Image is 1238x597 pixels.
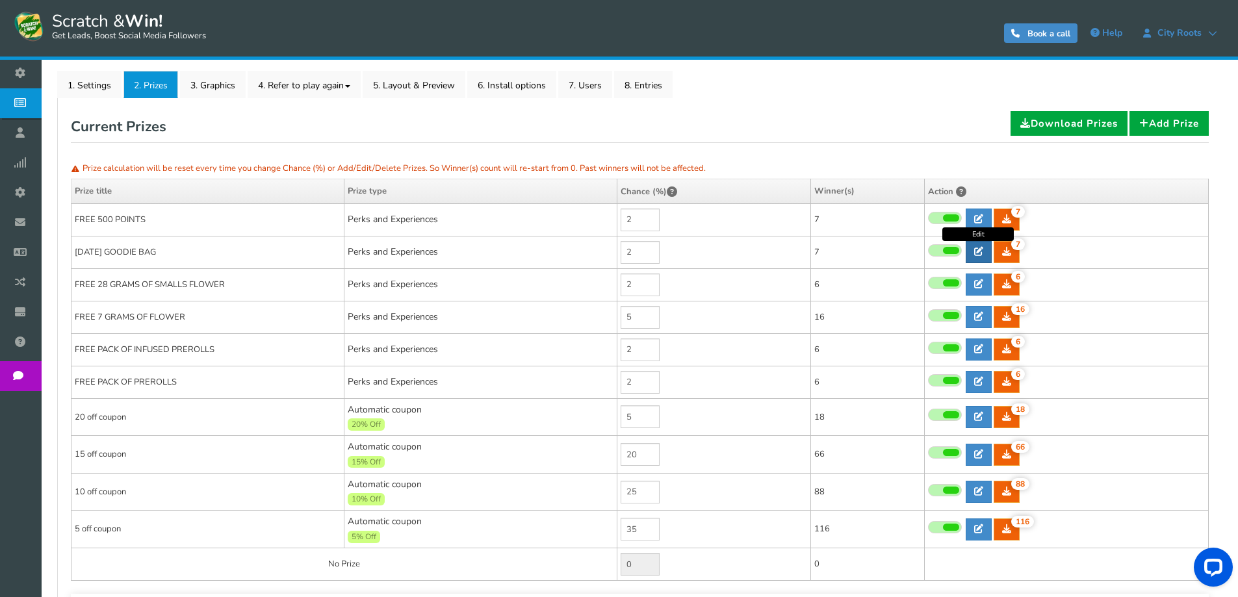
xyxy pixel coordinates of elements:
[924,179,1209,203] th: Action
[71,268,344,301] td: FREE 28 GRAMS OF SMALLS FLOWER
[348,456,385,468] span: 15% Off
[994,273,1020,296] a: 6
[1011,441,1029,453] span: 66
[994,518,1020,540] a: 116
[621,553,660,576] input: Value not editable
[1011,478,1029,490] span: 88
[1011,238,1025,250] span: 7
[1011,368,1025,380] span: 6
[1011,271,1025,283] span: 6
[810,473,924,511] td: 88
[994,406,1020,428] a: 18
[1183,542,1238,597] iframe: LiveChat chat widget
[348,246,438,258] span: Perks and Experiences
[1027,28,1070,40] span: Book a call
[348,403,613,431] span: Automatic coupon
[348,493,385,505] span: 10% Off
[71,203,344,236] td: FREE 500 POINTS
[810,366,924,398] td: 6
[810,333,924,366] td: 6
[1011,336,1025,348] span: 6
[994,481,1020,503] a: 88
[248,71,361,98] a: 4. Refer to play again
[57,71,122,98] a: 1. Settings
[180,71,246,98] a: 3. Graphics
[1011,206,1025,218] span: 7
[810,236,924,268] td: 7
[994,209,1020,231] a: 7
[942,227,1014,241] div: Edit
[810,511,924,548] td: 116
[348,311,438,323] span: Perks and Experiences
[52,31,206,42] small: Get Leads, Boost Social Media Followers
[810,398,924,436] td: 18
[125,10,162,32] strong: Win!
[348,213,438,225] span: Perks and Experiences
[71,179,344,203] th: Prize title
[810,301,924,333] td: 16
[348,418,385,431] span: 20% Off
[71,398,344,436] td: 20 off coupon
[810,203,924,236] td: 7
[1129,111,1209,136] a: Add Prize
[13,10,206,42] a: Scratch &Win! Get Leads, Boost Social Media Followers
[123,71,178,98] a: 2. Prizes
[994,371,1020,393] a: 6
[994,338,1020,361] a: 6
[810,436,924,474] td: 66
[71,436,344,474] td: 15 off coupon
[558,71,612,98] a: 7. Users
[348,278,438,290] span: Perks and Experiences
[614,71,673,98] a: 8. Entries
[1011,403,1029,415] span: 18
[1151,28,1208,38] span: City Roots
[810,268,924,301] td: 6
[1004,23,1077,43] a: Book a call
[810,548,924,581] td: 0
[467,71,556,98] a: 6. Install options
[71,333,344,366] td: FREE PACK OF INFUSED PREROLLS
[71,473,344,511] td: 10 off coupon
[71,301,344,333] td: FREE 7 GRAMS OF FLOWER
[344,179,617,203] th: Prize type
[810,179,924,203] th: Winner(s)
[348,515,613,543] span: Automatic coupon
[71,111,166,142] h2: Current Prizes
[348,375,438,388] span: Perks and Experiences
[1102,27,1122,39] span: Help
[71,159,1209,179] p: Prize calculation will be reset every time you change Chance (%) or Add/Edit/Delete Prizes. So Wi...
[348,440,613,468] span: Automatic coupon
[348,343,438,355] span: Perks and Experiences
[363,71,465,98] a: 5. Layout & Preview
[617,179,811,203] th: Chance (%)
[71,366,344,398] td: FREE PACK OF PREROLLS
[1084,23,1129,44] a: Help
[1011,516,1034,527] span: 116
[1011,303,1029,315] span: 16
[1011,111,1128,136] a: Download Prizes
[348,478,613,506] span: Automatic coupon
[994,306,1020,328] a: 16
[71,548,617,581] td: No Prize
[994,241,1020,263] a: 7
[348,531,380,543] span: 5% Off
[13,10,45,42] img: Scratch and Win
[71,511,344,548] td: 5 off coupon
[71,236,344,268] td: [DATE] GOODIE BAG
[45,10,206,42] span: Scratch &
[994,444,1020,466] a: 66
